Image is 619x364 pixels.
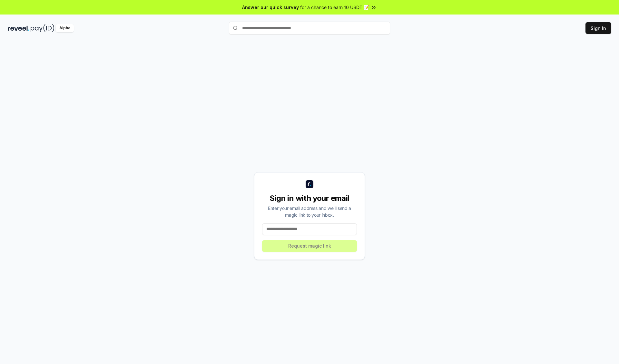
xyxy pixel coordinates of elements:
button: Sign In [585,22,611,34]
div: Sign in with your email [262,193,357,203]
span: Answer our quick survey [242,4,299,11]
div: Enter your email address and we’ll send a magic link to your inbox. [262,205,357,218]
img: logo_small [306,180,313,188]
img: reveel_dark [8,24,29,32]
div: Alpha [56,24,74,32]
span: for a chance to earn 10 USDT 📝 [300,4,369,11]
img: pay_id [31,24,54,32]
